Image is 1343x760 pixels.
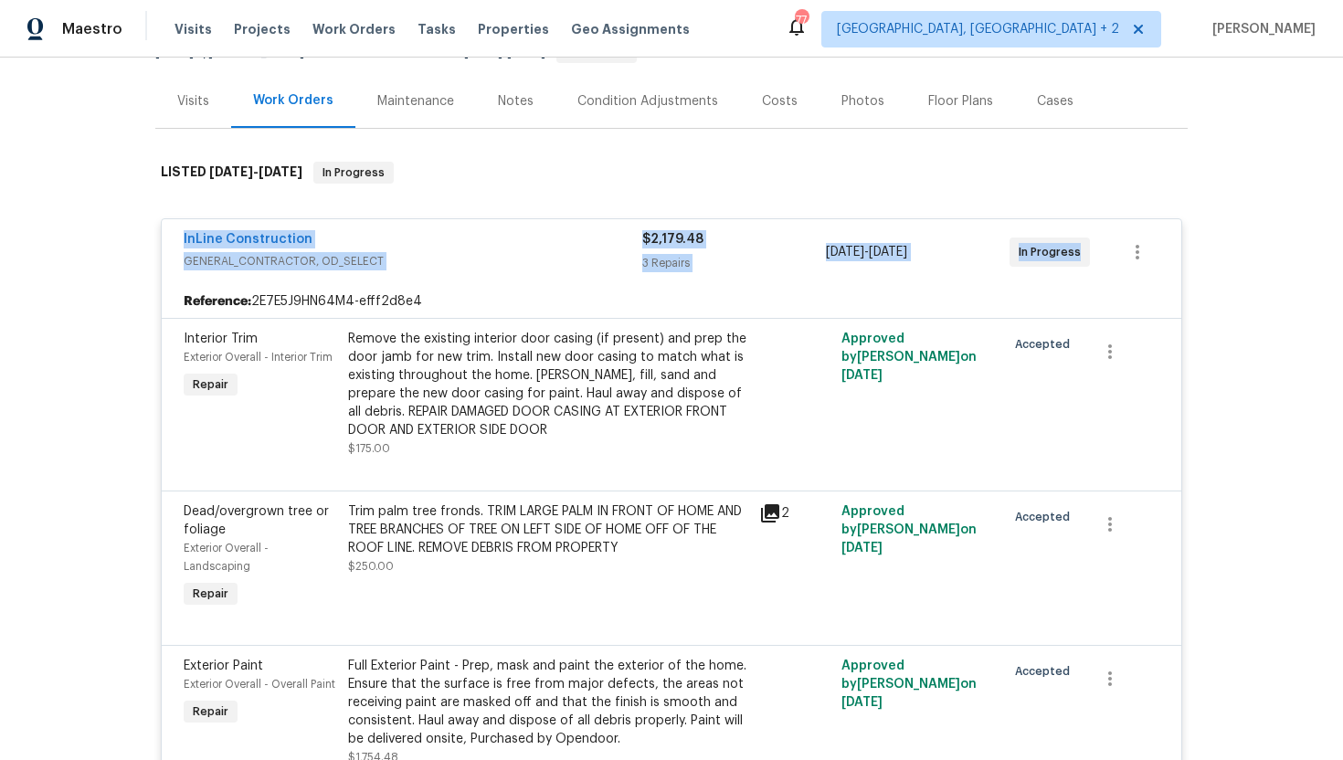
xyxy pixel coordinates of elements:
span: Approved by [PERSON_NAME] on [841,505,977,554]
span: $2,179.48 [642,233,703,246]
span: [DATE] [259,165,302,178]
span: Visits [174,20,212,38]
span: [DATE] [869,246,907,259]
span: Projects [234,20,291,38]
span: [DATE] [507,46,545,58]
span: [GEOGRAPHIC_DATA], [GEOGRAPHIC_DATA] + 2 [837,20,1119,38]
div: Photos [841,92,884,111]
div: 2E7E5J9HN64M4-efff2d8e4 [162,285,1181,318]
div: Costs [762,92,798,111]
h6: LISTED [161,162,302,184]
span: Approved by [PERSON_NAME] on [841,660,977,709]
div: Visits [177,92,209,111]
span: - [209,165,302,178]
span: Tasks [418,23,456,36]
span: Accepted [1015,335,1077,354]
span: Exterior Overall - Overall Paint [184,679,335,690]
span: Listed [424,46,637,58]
span: [DATE] [841,542,883,554]
span: Work Orders [312,20,396,38]
div: Trim palm tree fronds. TRIM LARGE PALM IN FRONT OF HOME AND TREE BRANCHES OF TREE ON LEFT SIDE OF... [348,502,748,557]
span: In Progress [315,164,392,182]
span: - [826,243,907,261]
span: [DATE] [155,46,194,58]
span: $175.00 [348,443,390,454]
div: 2 [759,502,830,524]
a: InLine Construction [184,233,312,246]
span: Properties [478,20,549,38]
b: Reference: [184,292,251,311]
span: Maestro [62,20,122,38]
span: [DATE] [826,246,864,259]
div: LISTED [DATE]-[DATE]In Progress [155,143,1188,202]
div: Cases [1037,92,1073,111]
span: Repair [185,375,236,394]
span: Dead/overgrown tree or foliage [184,505,329,536]
span: Accepted [1015,662,1077,681]
span: Repair [185,585,236,603]
div: Condition Adjustments [577,92,718,111]
span: - [464,46,545,58]
div: Notes [498,92,534,111]
div: 3 Repairs [642,254,826,272]
span: [DATE] [841,696,883,709]
span: Exterior Paint [184,660,263,672]
div: Maintenance [377,92,454,111]
span: Exterior Overall - Landscaping [184,543,269,572]
span: [PERSON_NAME] [1205,20,1316,38]
div: Floor Plans [928,92,993,111]
span: Repair [185,702,236,721]
span: Exterior Overall - Interior Trim [184,352,333,363]
span: GENERAL_CONTRACTOR, OD_SELECT [184,252,642,270]
span: Approved by [PERSON_NAME] on [841,332,977,382]
span: Geo Assignments [571,20,690,38]
span: Interior Trim [184,332,258,345]
span: In Progress [1019,243,1088,261]
span: [DATE] [209,165,253,178]
span: $250.00 [348,561,394,572]
div: Full Exterior Paint - Prep, mask and paint the exterior of the home. Ensure that the surface is f... [348,657,748,748]
span: Accepted [1015,508,1077,526]
span: [DATE] [464,46,502,58]
span: [DATE] [841,369,883,382]
div: 77 [795,11,808,29]
div: Remove the existing interior door casing (if present) and prep the door jamb for new trim. Instal... [348,330,748,439]
div: Work Orders [253,91,333,110]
